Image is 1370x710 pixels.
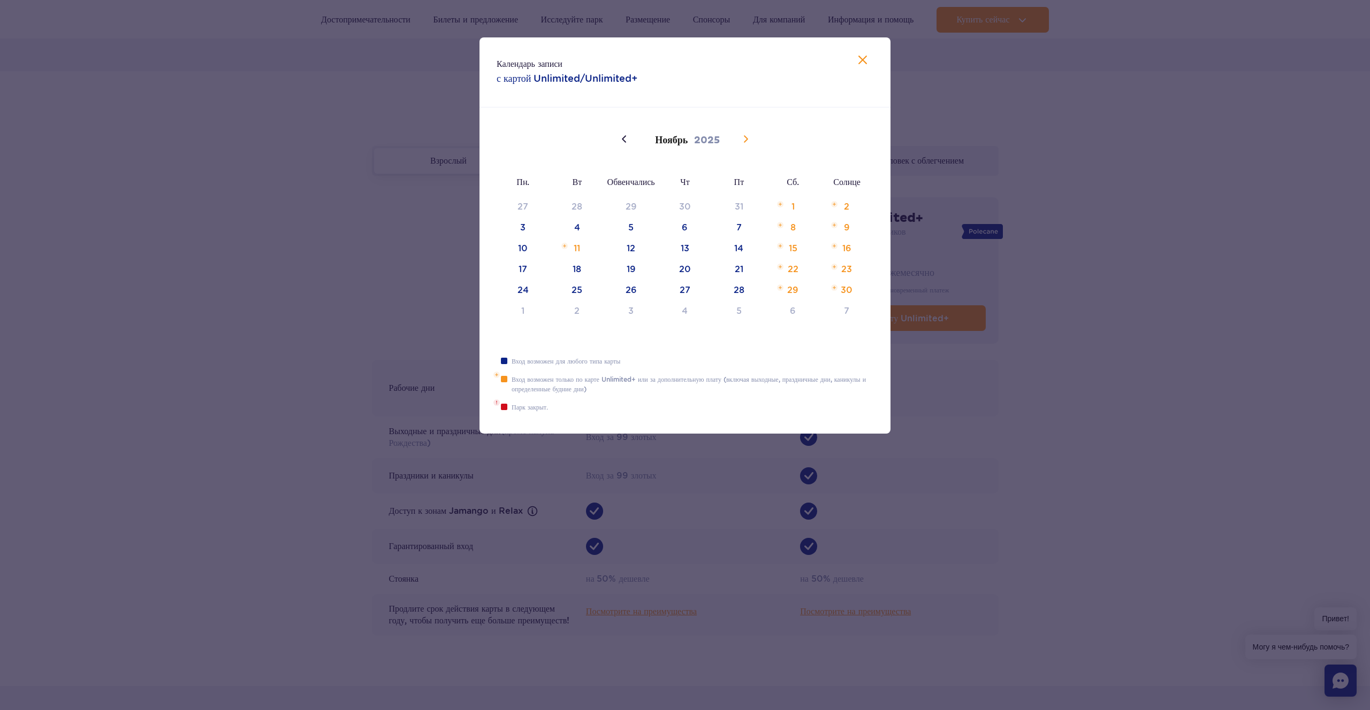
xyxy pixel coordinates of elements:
[734,177,744,187] font: Пт
[516,177,529,187] font: Пн.
[680,177,689,187] font: Чт
[497,59,562,69] font: Календарь записи
[787,177,799,187] font: Сб.
[512,403,548,411] font: Парк закрыт.
[655,134,688,146] font: Ноябрь
[512,375,866,393] font: Вход возможен только по карте Unlimited+ или за дополнительную плату (включая выходные, праздничн...
[833,177,861,187] font: Солнце
[572,177,582,187] font: Вт
[512,357,620,365] font: Вход возможен для любого типа карты
[497,73,637,84] font: с картой Unlimited/Unlimited+
[607,177,655,187] font: Обвенчались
